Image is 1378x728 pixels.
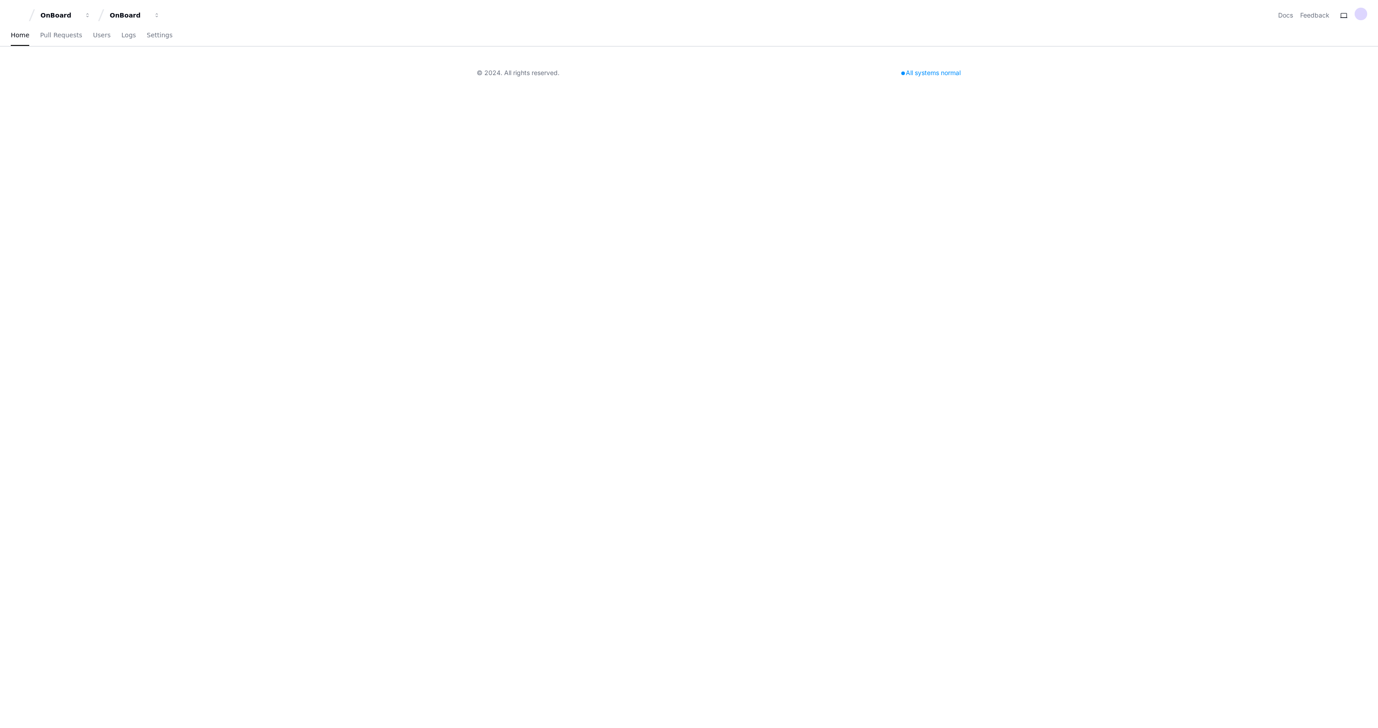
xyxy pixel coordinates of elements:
div: OnBoard [110,11,148,20]
a: Pull Requests [40,25,82,46]
button: Feedback [1300,11,1329,20]
a: Settings [147,25,172,46]
button: OnBoard [37,7,94,23]
a: Logs [121,25,136,46]
span: Pull Requests [40,32,82,38]
span: Settings [147,32,172,38]
div: All systems normal [896,67,966,79]
button: OnBoard [106,7,164,23]
span: Logs [121,32,136,38]
div: OnBoard [40,11,79,20]
a: Docs [1278,11,1293,20]
a: Home [11,25,29,46]
span: Home [11,32,29,38]
span: Users [93,32,111,38]
div: © 2024. All rights reserved. [477,68,559,77]
a: Users [93,25,111,46]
